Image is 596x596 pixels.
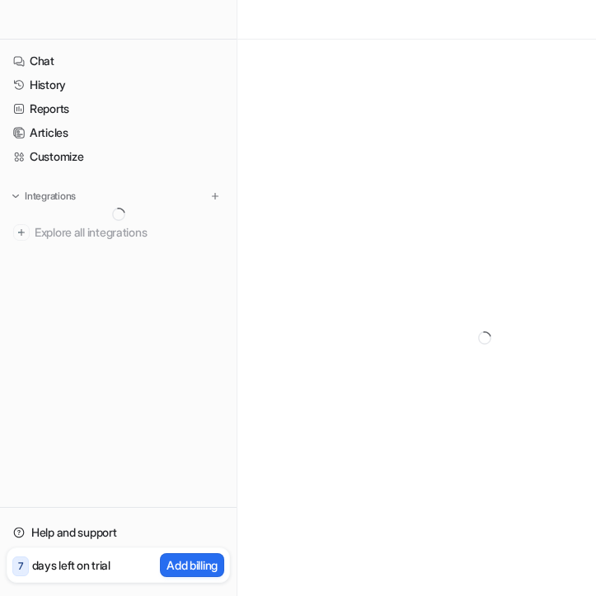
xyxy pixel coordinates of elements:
img: expand menu [10,190,21,202]
a: Reports [7,97,230,120]
p: days left on trial [32,556,110,574]
img: menu_add.svg [209,190,221,202]
span: Explore all integrations [35,219,223,246]
img: explore all integrations [13,224,30,241]
p: 7 [18,559,23,574]
a: Explore all integrations [7,221,230,244]
a: Help and support [7,521,230,544]
a: Articles [7,121,230,144]
button: Add billing [160,553,224,577]
button: Integrations [7,188,81,204]
a: Chat [7,49,230,73]
p: Add billing [167,556,218,574]
a: Customize [7,145,230,168]
a: History [7,73,230,96]
p: Integrations [25,190,76,203]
